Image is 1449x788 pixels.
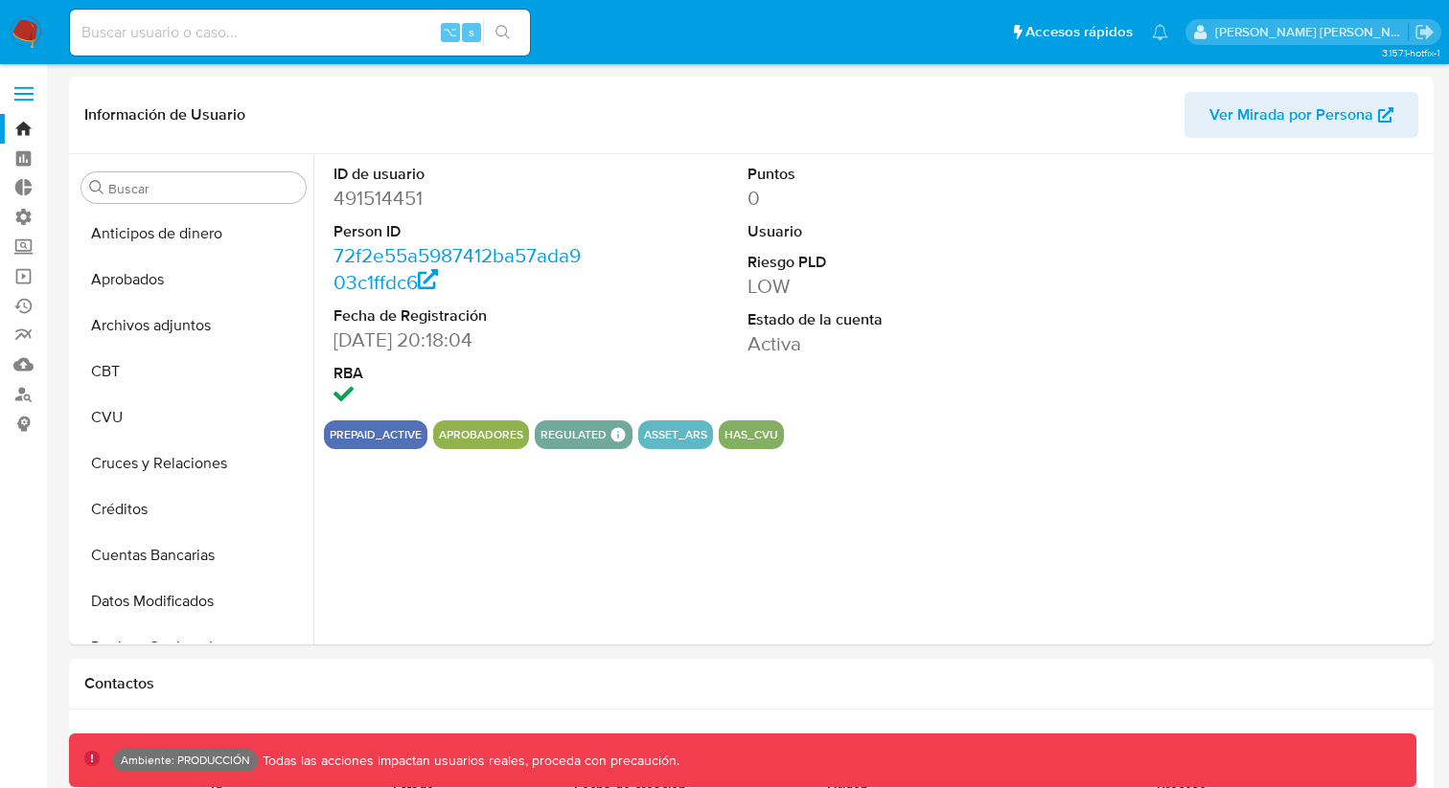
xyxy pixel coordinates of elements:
[747,221,1004,242] dt: Usuario
[84,105,245,124] h1: Información de Usuario
[1215,23,1409,41] p: edwin.alonso@mercadolibre.com.co
[74,440,313,486] button: Cruces y Relaciones
[333,164,590,185] dt: ID de usuario
[74,578,313,624] button: Datos Modificados
[747,185,1004,212] dd: 0
[74,257,313,303] button: Aprobados
[333,185,590,212] dd: 491514451
[747,252,1004,273] dt: Riesgo PLD
[74,624,313,670] button: Devices Geolocation
[540,431,607,439] button: regulated
[70,20,530,45] input: Buscar usuario o caso...
[74,211,313,257] button: Anticipos de dinero
[333,326,590,353] dd: [DATE] 20:18:04
[1152,24,1168,40] a: Notificaciones
[74,349,313,394] button: CBT
[443,23,457,41] span: ⌥
[333,305,590,326] dt: Fecha de Registración
[74,532,313,578] button: Cuentas Bancarias
[483,19,522,46] button: search-icon
[1184,92,1418,138] button: Ver Mirada por Persona
[469,23,474,41] span: s
[121,756,250,764] p: Ambiente: PRODUCCIÓN
[330,431,422,439] button: prepaid_active
[1209,92,1373,138] span: Ver Mirada por Persona
[89,180,104,195] button: Buscar
[74,486,313,532] button: Créditos
[724,431,778,439] button: has_cvu
[108,180,298,197] input: Buscar
[333,241,581,296] a: 72f2e55a5987412ba57ada903c1ffdc6
[644,431,707,439] button: asset_ars
[74,303,313,349] button: Archivos adjuntos
[1025,22,1133,42] span: Accesos rápidos
[74,394,313,440] button: CVU
[747,330,1004,357] dd: Activa
[1414,22,1435,42] a: Salir
[747,164,1004,185] dt: Puntos
[333,221,590,242] dt: Person ID
[439,431,523,439] button: Aprobadores
[747,273,1004,300] dd: LOW
[747,309,1004,330] dt: Estado de la cuenta
[84,674,1418,693] h1: Contactos
[258,752,679,770] p: Todas las acciones impactan usuarios reales, proceda con precaución.
[333,363,590,384] dt: RBA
